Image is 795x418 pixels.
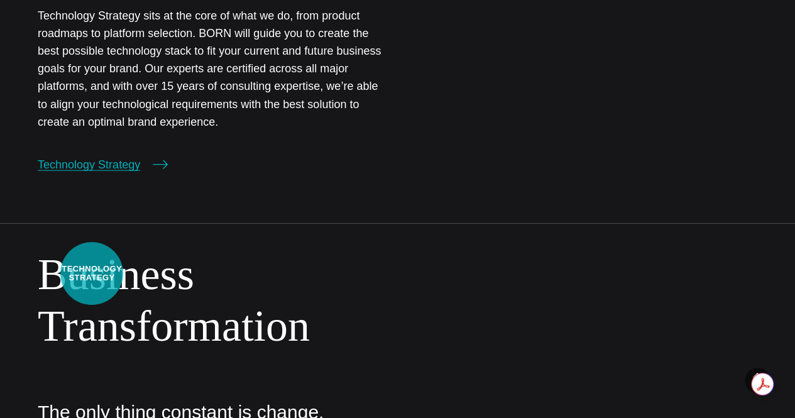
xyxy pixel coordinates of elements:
[745,368,770,393] button: Back to Top
[38,156,168,173] a: Technology Strategy
[38,7,388,131] p: Technology Strategy sits at the core of what we do, from product roadmaps to platform selection. ...
[38,250,310,350] a: Business Transformation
